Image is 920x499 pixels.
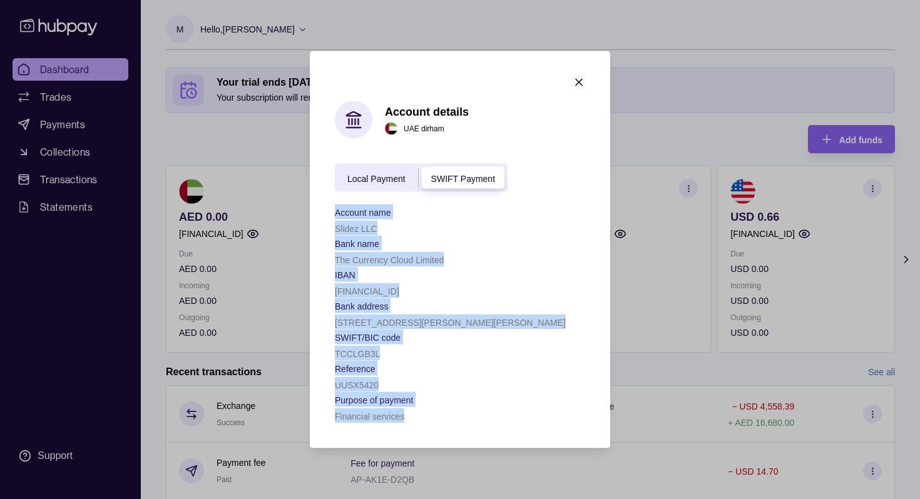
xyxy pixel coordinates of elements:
[335,239,379,249] p: Bank name
[431,173,495,183] span: SWIFT Payment
[335,349,380,359] p: TCCLGB3L
[335,380,379,390] p: UUSX5420
[335,395,413,405] p: Purpose of payment
[335,224,377,234] p: Slidez LLC
[385,104,469,118] h1: Account details
[335,333,401,343] p: SWIFT/BIC code
[385,122,397,134] img: ae
[335,255,444,265] p: The Currency Cloud Limited
[335,164,508,192] div: accountIndex
[335,364,376,374] p: Reference
[335,208,391,218] p: Account name
[335,301,389,311] p: Bank address
[347,173,406,183] span: Local Payment
[335,270,355,280] p: IBAN
[404,121,444,135] p: UAE dirham
[335,286,399,296] p: [FINANCIAL_ID]
[335,411,404,421] p: Financial services
[335,318,566,328] p: [STREET_ADDRESS][PERSON_NAME][PERSON_NAME]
